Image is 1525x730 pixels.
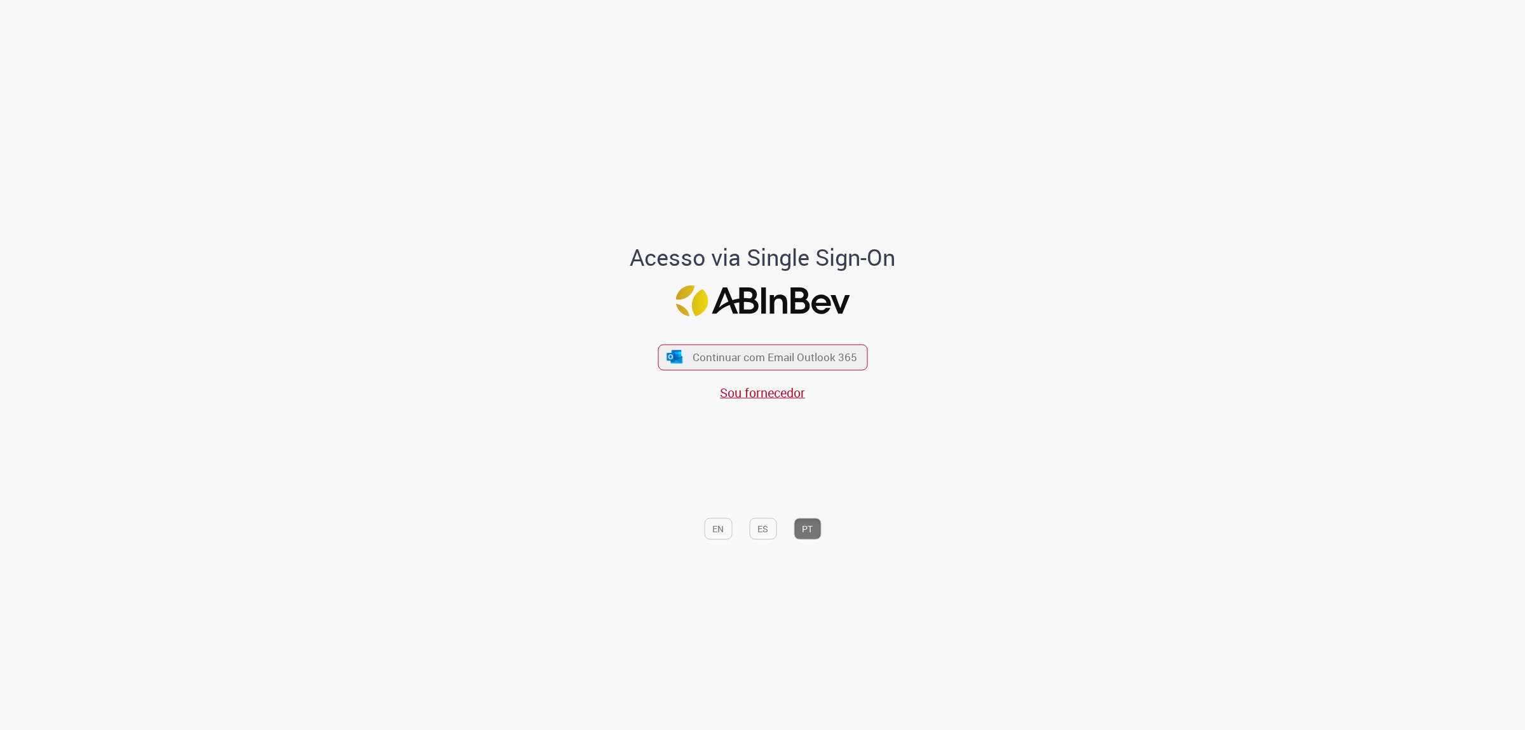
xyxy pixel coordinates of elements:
[586,245,939,270] h1: Acesso via Single Sign-On
[749,518,776,539] button: ES
[675,285,850,316] img: Logo ABInBev
[720,383,805,401] a: Sou fornecedor
[658,344,867,370] button: ícone Azure/Microsoft 360 Continuar com Email Outlook 365
[704,518,732,539] button: EN
[666,350,684,364] img: ícone Azure/Microsoft 360
[794,518,821,539] button: PT
[693,350,857,364] span: Continuar com Email Outlook 365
